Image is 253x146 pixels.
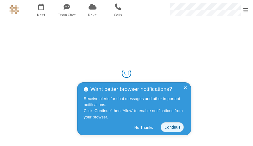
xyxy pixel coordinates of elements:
span: Want better browser notifications? [90,85,172,93]
button: No Thanks [131,122,156,132]
img: Astra [9,5,19,14]
span: Meet [29,12,53,18]
div: Receive alerts for chat messages and other important notifications. Click ‘Continue’ then ‘Allow’... [84,96,186,120]
span: Calls [106,12,130,18]
span: Team Chat [55,12,79,18]
button: Continue [161,122,184,132]
span: Drive [81,12,104,18]
iframe: Chat [237,130,248,142]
